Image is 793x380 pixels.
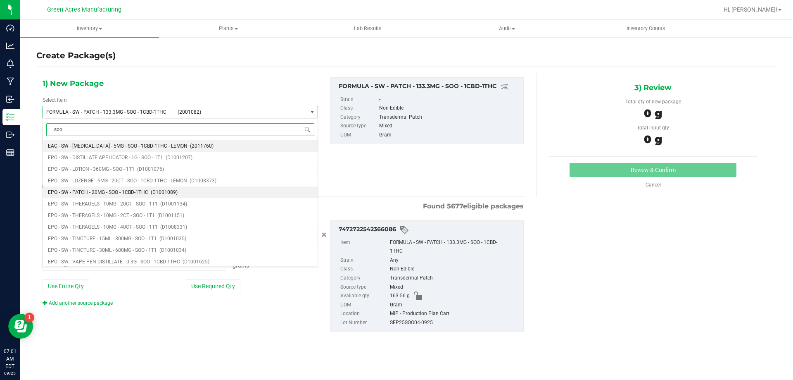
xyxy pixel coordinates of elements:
[340,113,378,122] label: Category
[390,256,519,265] div: Any
[4,370,16,376] p: 09/25
[379,131,519,140] div: Gram
[6,95,14,103] inline-svg: Inbound
[570,163,736,177] button: Review & Confirm
[43,300,113,306] a: Add another source package
[340,256,388,265] label: Strain
[577,20,716,37] a: Inventory Counts
[159,25,298,32] span: Plants
[186,279,240,293] button: Use Required Qty
[625,99,681,105] span: Total qty of new package
[340,122,378,131] label: Source type
[6,148,14,157] inline-svg: Reports
[390,238,519,256] div: FORMULA - SW - PATCH - 133.3MG - SOO - 1CBD-1THC
[379,122,519,131] div: Mixed
[20,25,159,32] span: Inventory
[43,96,67,104] label: Select Item
[343,25,393,32] span: Lab Results
[379,95,519,104] div: -
[340,238,388,256] label: Item
[6,131,14,139] inline-svg: Outbound
[339,82,519,92] div: FORMULA - SW - PATCH - 133.3MG - SOO - 1CBD-1THC
[6,60,14,68] inline-svg: Monitoring
[43,279,89,293] button: Use Entire Qty
[644,133,662,146] span: 0 g
[46,109,173,115] span: FORMULA - SW - PATCH - 133.3MG - SOO - 1CBD-1THC
[390,292,410,301] span: 163.56 g
[637,125,669,131] span: Total input qty
[307,106,318,118] span: select
[340,301,388,310] label: UOM
[390,274,519,283] div: Transdermal Patch
[340,309,388,318] label: Location
[339,225,519,235] div: 7472722542366086
[233,262,249,269] span: Grams
[340,104,378,113] label: Class
[24,313,34,323] iframe: Resource center unread badge
[6,113,14,121] inline-svg: Inventory
[36,50,116,62] h4: Create Package(s)
[340,283,388,292] label: Source type
[438,25,576,32] span: Audit
[379,104,519,113] div: Non-Edible
[20,20,159,37] a: Inventory
[340,95,378,104] label: Strain
[340,318,388,327] label: Lot Number
[724,6,777,13] span: Hi, [PERSON_NAME]!
[390,283,519,292] div: Mixed
[379,113,519,122] div: Transdermal Patch
[390,309,519,318] div: MIP - Production Plan Cart
[340,292,388,301] label: Available qty
[340,265,388,274] label: Class
[319,229,329,241] button: Cancel button
[423,201,524,211] span: Found eligible packages
[298,20,437,37] a: Lab Results
[8,314,33,339] iframe: Resource center
[634,81,672,94] span: 3) Review
[390,265,519,274] div: Non-Edible
[159,20,298,37] a: Plants
[390,318,519,327] div: SEP25SOO04-0925
[6,77,14,86] inline-svg: Manufacturing
[340,274,388,283] label: Category
[390,301,519,310] div: Gram
[437,20,577,37] a: Audit
[43,77,104,90] span: 1) New Package
[6,42,14,50] inline-svg: Analytics
[340,131,378,140] label: UOM
[615,25,677,32] span: Inventory Counts
[644,107,662,120] span: 0 g
[178,109,304,115] span: (2001082)
[47,6,121,13] span: Green Acres Manufacturing
[646,182,661,188] a: Cancel
[447,202,463,210] span: 5677
[4,348,16,370] p: 07:01 AM EDT
[6,24,14,32] inline-svg: Dashboard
